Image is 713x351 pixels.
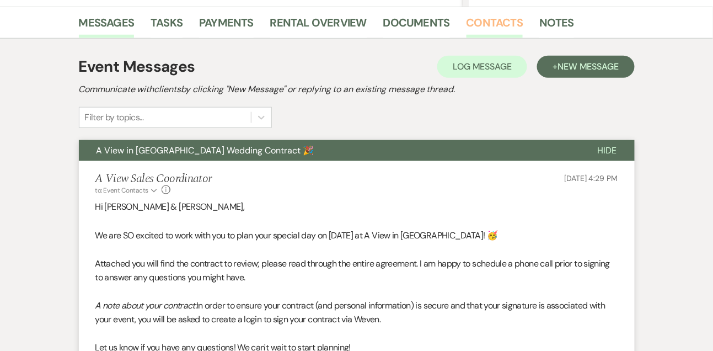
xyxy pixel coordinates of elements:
span: Hide [598,145,617,156]
button: Log Message [437,56,527,78]
a: Rental Overview [270,14,367,38]
button: to: Event Contacts [95,185,159,195]
a: Messages [79,14,135,38]
h2: Communicate with clients by clicking "New Message" or replying to an existing message thread. [79,83,635,96]
span: Log Message [453,61,512,72]
em: A note about your contract: [95,300,197,312]
span: We are SO excited to work with you to plan your special day on [DATE] at A View in [GEOGRAPHIC_DA... [95,230,498,241]
span: A View in [GEOGRAPHIC_DATA] Wedding Contract 🎉 [97,145,314,156]
p: Hi [PERSON_NAME] & [PERSON_NAME], [95,200,618,214]
button: Hide [580,140,635,161]
div: Filter by topics... [85,111,144,124]
span: Attached you will find the contract to review; please read through the entire agreement. I am hap... [95,258,610,284]
span: [DATE] 4:29 PM [564,173,618,183]
h1: Event Messages [79,55,195,78]
span: to: Event Contacts [95,186,148,195]
h5: A View Sales Coordinator [95,172,212,186]
span: New Message [557,61,619,72]
span: In order to ensure your contract (and personal information) is secure and that your signature is ... [95,300,605,326]
a: Notes [539,14,574,38]
a: Documents [383,14,450,38]
a: Tasks [151,14,183,38]
a: Payments [199,14,254,38]
button: +New Message [537,56,634,78]
button: A View in [GEOGRAPHIC_DATA] Wedding Contract 🎉 [79,140,580,161]
a: Contacts [467,14,523,38]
